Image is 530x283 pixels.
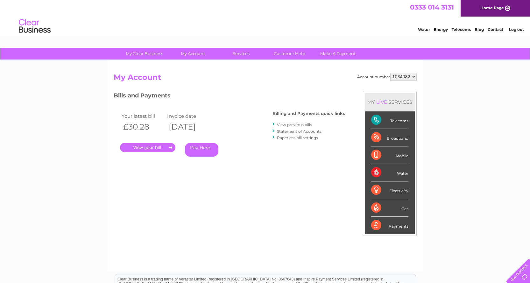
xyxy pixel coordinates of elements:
[114,91,345,102] h3: Bills and Payments
[365,93,415,111] div: MY SERVICES
[120,120,166,133] th: £30.28
[18,17,51,36] img: logo.png
[166,112,211,120] td: Invoice date
[166,120,211,133] th: [DATE]
[434,27,448,32] a: Energy
[375,99,388,105] div: LIVE
[118,48,171,60] a: My Clear Business
[371,164,408,181] div: Water
[371,181,408,199] div: Electricity
[277,129,322,134] a: Statement of Accounts
[263,48,316,60] a: Customer Help
[371,129,408,146] div: Broadband
[277,135,318,140] a: Paperless bill settings
[166,48,219,60] a: My Account
[418,27,430,32] a: Water
[488,27,503,32] a: Contact
[277,122,312,127] a: View previous bills
[452,27,471,32] a: Telecoms
[410,3,454,11] a: 0333 014 3131
[120,112,166,120] td: Your latest bill
[371,199,408,217] div: Gas
[185,143,218,157] a: Pay Here
[115,4,416,31] div: Clear Business is a trading name of Verastar Limited (registered in [GEOGRAPHIC_DATA] No. 3667643...
[475,27,484,32] a: Blog
[509,27,524,32] a: Log out
[371,146,408,164] div: Mobile
[120,143,175,152] a: .
[357,73,417,81] div: Account number
[215,48,267,60] a: Services
[371,111,408,129] div: Telecoms
[272,111,345,116] h4: Billing and Payments quick links
[114,73,417,85] h2: My Account
[371,217,408,234] div: Payments
[312,48,364,60] a: Make A Payment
